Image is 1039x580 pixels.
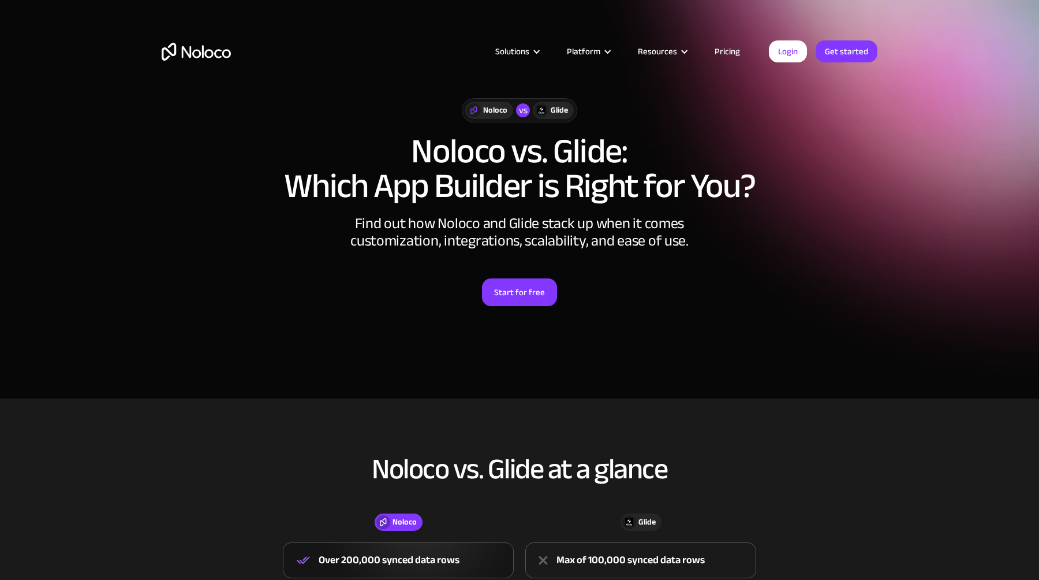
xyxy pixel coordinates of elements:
div: Platform [567,44,600,59]
div: Noloco [483,104,507,117]
div: Glide [638,516,656,529]
div: vs [516,103,530,117]
div: Solutions [481,44,552,59]
div: Platform [552,44,623,59]
h2: Noloco vs. Glide at a glance [162,453,877,485]
a: Get started [816,40,877,62]
div: Glide [551,104,568,117]
div: Over 200,000 synced data rows [319,552,459,569]
div: Resources [623,44,700,59]
div: Max of 100,000 synced data rows [556,552,705,569]
div: Solutions [495,44,529,59]
a: Pricing [700,44,754,59]
div: Find out how Noloco and Glide stack up when it comes customization, integrations, scalability, an... [346,215,693,250]
a: Start for free [482,278,557,306]
div: Resources [638,44,677,59]
div: Noloco [393,516,417,529]
h1: Noloco vs. Glide: Which App Builder is Right for You? [162,134,877,203]
a: home [162,43,231,61]
a: Login [769,40,807,62]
